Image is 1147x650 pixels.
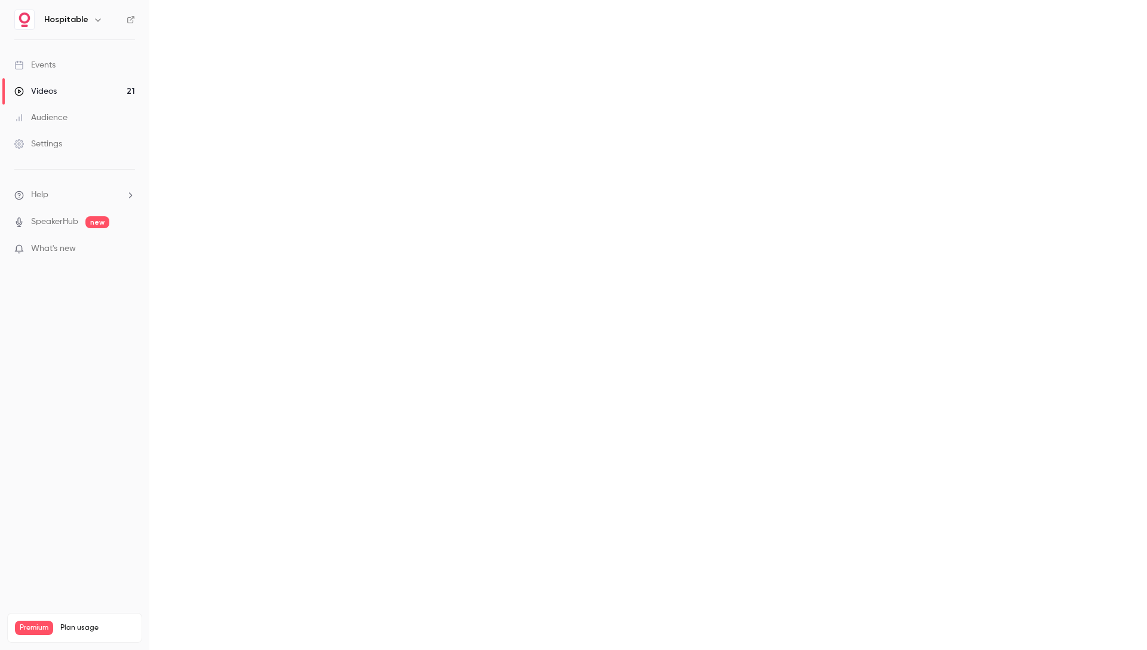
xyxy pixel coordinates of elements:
[121,244,135,255] iframe: Noticeable Trigger
[14,112,68,124] div: Audience
[31,243,76,255] span: What's new
[14,189,135,201] li: help-dropdown-opener
[60,623,134,633] span: Plan usage
[31,189,48,201] span: Help
[85,216,109,228] span: new
[15,10,34,29] img: Hospitable
[15,621,53,635] span: Premium
[44,14,88,26] h6: Hospitable
[14,85,57,97] div: Videos
[14,59,56,71] div: Events
[14,138,62,150] div: Settings
[31,216,78,228] a: SpeakerHub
